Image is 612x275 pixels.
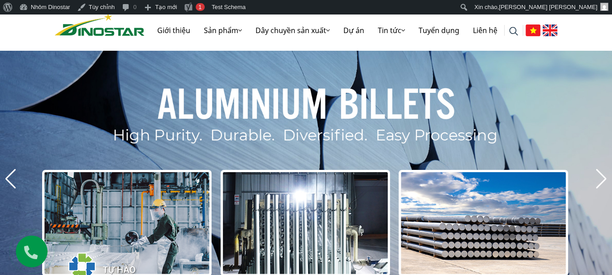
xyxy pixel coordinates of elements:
span: 1 [198,4,202,10]
img: Tiếng Việt [525,24,540,36]
div: Next slide [595,169,607,189]
a: Nhôm Dinostar [55,11,145,35]
a: Tin tức [371,16,412,45]
a: Sản phẩm [197,16,249,45]
a: Liên hệ [466,16,504,45]
div: Previous slide [5,169,17,189]
span: [PERSON_NAME] [PERSON_NAME] [499,4,598,10]
img: search [509,27,518,36]
a: Giới thiệu [150,16,197,45]
img: English [543,24,558,36]
a: Dự án [337,16,371,45]
img: Nhôm Dinostar [55,13,145,36]
a: Tuyển dụng [412,16,466,45]
a: Dây chuyền sản xuất [249,16,337,45]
